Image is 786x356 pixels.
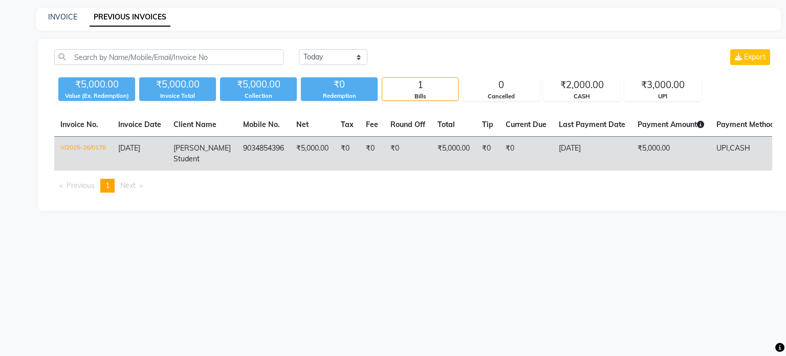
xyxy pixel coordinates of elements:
[220,92,297,100] div: Collection
[90,8,170,27] a: PREVIOUS INVOICES
[438,120,455,129] span: Total
[544,78,620,92] div: ₹2,000.00
[382,92,458,101] div: Bills
[716,120,785,129] span: Payment Methods
[58,77,135,92] div: ₹5,000.00
[431,137,476,171] td: ₹5,000.00
[625,78,701,92] div: ₹3,000.00
[243,120,280,129] span: Mobile No.
[506,120,547,129] span: Current Due
[237,137,290,171] td: 9034854396
[48,12,77,22] a: INVOICE
[335,137,360,171] td: ₹0
[105,181,110,190] span: 1
[716,143,730,153] span: UPI,
[301,77,378,92] div: ₹0
[139,92,216,100] div: Invoice Total
[173,120,216,129] span: Client Name
[559,120,625,129] span: Last Payment Date
[553,137,631,171] td: [DATE]
[58,92,135,100] div: Value (Ex. Redemption)
[744,52,766,61] span: Export
[631,137,710,171] td: ₹5,000.00
[173,143,231,163] span: [PERSON_NAME] Student
[366,120,378,129] span: Fee
[54,49,283,65] input: Search by Name/Mobile/Email/Invoice No
[360,137,384,171] td: ₹0
[476,137,499,171] td: ₹0
[67,181,95,190] span: Previous
[463,78,539,92] div: 0
[384,137,431,171] td: ₹0
[139,77,216,92] div: ₹5,000.00
[499,137,553,171] td: ₹0
[638,120,704,129] span: Payment Amount
[120,181,136,190] span: Next
[60,120,98,129] span: Invoice No.
[730,49,770,65] button: Export
[54,179,772,193] nav: Pagination
[730,143,750,153] span: CASH
[463,92,539,101] div: Cancelled
[382,78,458,92] div: 1
[220,77,297,92] div: ₹5,000.00
[118,143,140,153] span: [DATE]
[341,120,354,129] span: Tax
[625,92,701,101] div: UPI
[390,120,425,129] span: Round Off
[54,137,112,171] td: V/2025-26/0178
[296,120,309,129] span: Net
[301,92,378,100] div: Redemption
[482,120,493,129] span: Tip
[290,137,335,171] td: ₹5,000.00
[544,92,620,101] div: CASH
[118,120,161,129] span: Invoice Date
